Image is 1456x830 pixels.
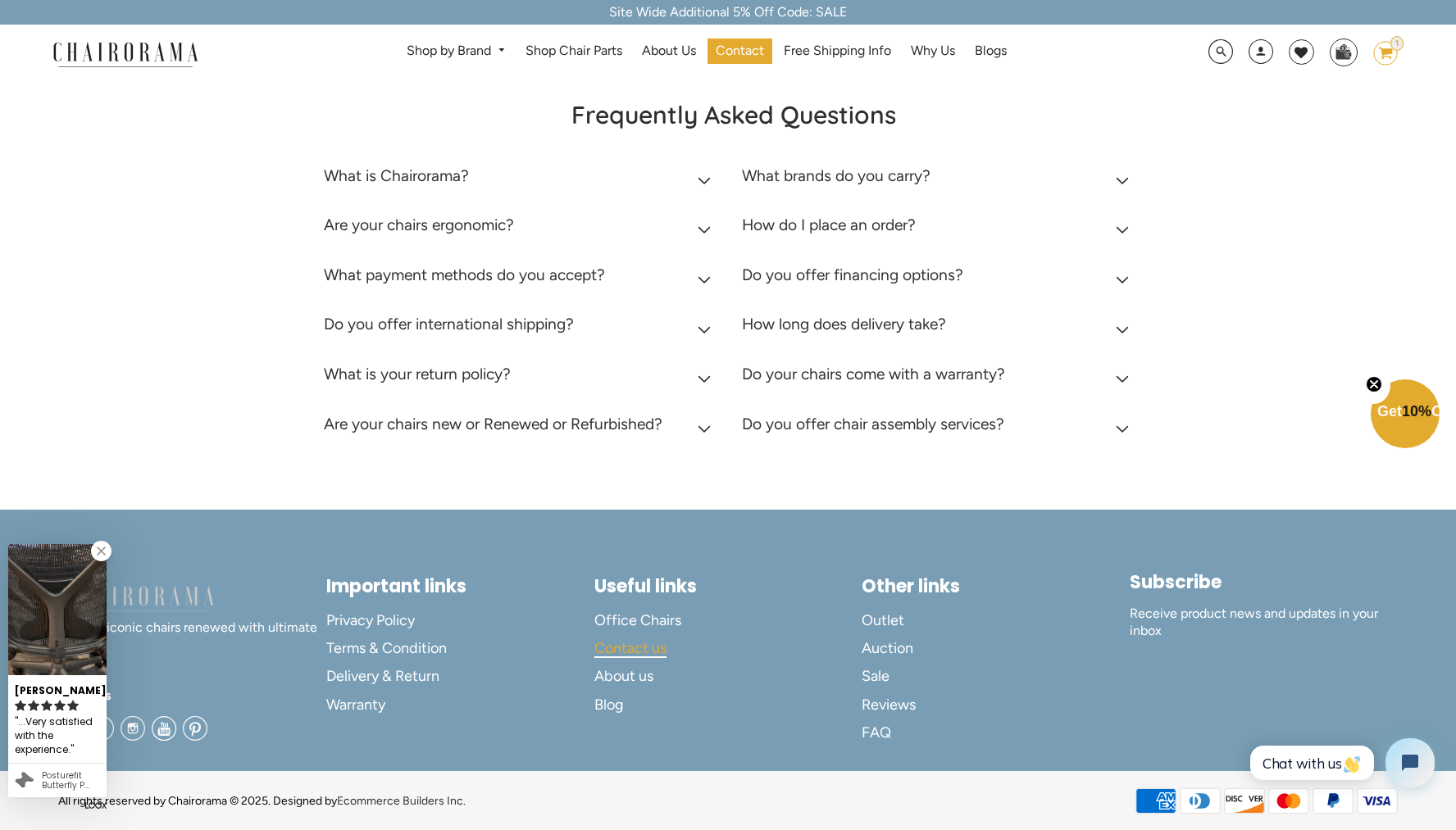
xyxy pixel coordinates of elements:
a: About us [594,663,862,691]
h2: How do I place an order? [742,215,916,234]
h2: Are your chairs new or Renewed or Refurbished? [324,415,662,433]
summary: What brands do you carry? [742,155,1135,205]
summary: What is Chairorama? [324,155,717,205]
summary: How long does delivery take? [742,303,1135,353]
h2: Do you offer chair assembly services? [742,415,1004,433]
div: 1 [1390,36,1404,51]
div: ...Very satisfied with the experience. [15,714,100,759]
a: Blogs [967,39,1015,64]
summary: Do you offer chair assembly services? [742,403,1135,453]
span: Sale [862,667,890,686]
h2: Do you offer financing options? [742,265,963,284]
a: Warranty [326,691,594,719]
a: Ecommerce Builders Inc. [337,794,466,808]
button: Close teaser [1358,366,1390,404]
a: Reviews [862,691,1130,719]
a: Blog [594,691,862,719]
a: Terms & Condition [326,635,594,663]
span: Outlet [862,611,904,630]
a: Shop by Brand [398,39,514,64]
img: chairorama [58,583,222,612]
h2: What is your return policy? [324,365,511,383]
span: Auction [862,639,913,658]
span: Terms & Condition [326,639,447,658]
a: Delivery & Return [326,663,594,691]
div: [PERSON_NAME] [15,678,100,698]
span: About Us [642,43,696,60]
a: Contact us [594,635,862,663]
svg: rating icon full [54,700,66,711]
svg: rating icon full [67,700,79,711]
span: Reviews [862,696,916,714]
summary: Do you offer financing options? [742,254,1135,304]
a: Shop Chair Parts [517,39,630,64]
summary: Are your chairs new or Renewed or Refurbished? [324,403,717,453]
svg: rating icon full [15,700,26,711]
a: Why Us [903,39,963,64]
span: Contact [716,43,764,60]
span: Privacy Policy [326,611,415,630]
img: Charles D. review of Posturefit Butterfly Pad Replacement For Herman Miller Aeron Size A,B,C [8,544,107,675]
a: Sale [862,663,1130,691]
h2: How long does delivery take? [742,315,946,333]
img: WhatsApp_Image_2024-07-12_at_16.23.01.webp [1331,39,1356,64]
a: Contact [708,39,772,64]
h4: Folow us [58,686,326,705]
h2: What is Chairorama? [324,166,469,185]
a: Free Shipping Info [776,39,899,64]
svg: rating icon full [28,700,39,711]
h2: Important links [326,575,594,597]
span: Free Shipping Info [784,43,891,60]
a: Privacy Policy [326,606,594,634]
span: 10% [1402,403,1431,420]
nav: DesktopNavigation [277,39,1135,69]
summary: Are your chairs ergonomic? [324,204,717,254]
h2: Are your chairs ergonomic? [324,215,514,234]
h2: What brands do you carry? [742,166,930,185]
div: Posturefit Butterfly Pad Replacement For Herman Miller Aeron Size A,B,C [42,771,100,791]
summary: Do your chairs come with a warranty? [742,353,1135,403]
h2: What payment methods do you accept? [324,265,605,284]
p: Receive product news and updates in your inbox [1130,605,1398,640]
summary: How do I place an order? [742,204,1135,254]
span: Shop Chair Parts [526,43,622,60]
h2: Do you offer international shipping? [324,315,574,333]
span: Contact us [594,639,667,658]
span: Get Off [1377,403,1453,420]
a: Office Chairs [594,606,862,634]
h2: Useful links [594,575,862,597]
iframe: Tidio Chat [1232,724,1449,801]
summary: What is your return policy? [324,353,717,403]
span: FAQ [862,723,891,742]
h2: Other links [862,575,1130,597]
a: 1 [1361,41,1398,66]
span: Blogs [975,43,1007,60]
img: chairorama [43,39,207,68]
a: Outlet [862,606,1130,634]
span: Why Us [911,43,955,60]
summary: Do you offer international shipping? [324,303,717,353]
div: Get10%OffClose teaser [1371,381,1440,450]
a: About Us [634,39,704,64]
summary: What payment methods do you accept? [324,254,717,304]
h2: Subscribe [1130,571,1398,593]
svg: rating icon full [41,700,52,711]
a: Auction [862,635,1130,663]
a: FAQ [862,719,1130,746]
span: Delivery & Return [326,667,439,686]
h2: Do your chairs come with a warranty? [742,365,1005,383]
span: Blog [594,696,624,714]
div: All rights reserved by Chairorama © 2025. Designed by [58,792,466,810]
span: Office Chairs [594,611,681,630]
span: About us [594,667,653,686]
h2: Frequently Asked Questions [324,99,1144,130]
span: Warranty [326,696,385,714]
